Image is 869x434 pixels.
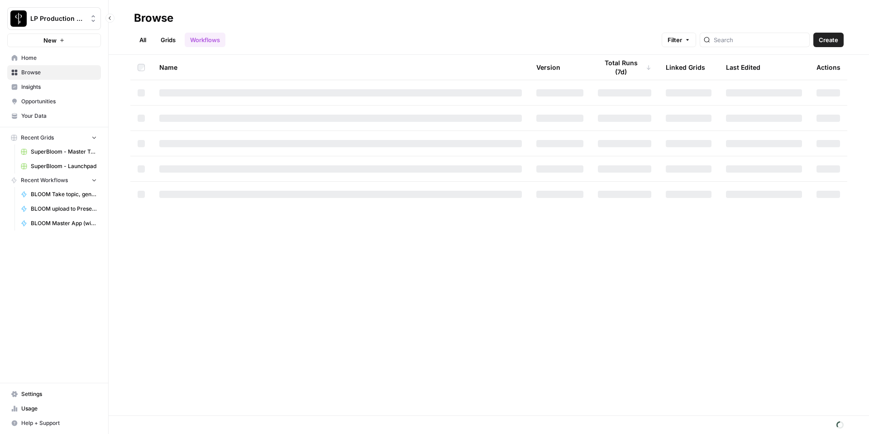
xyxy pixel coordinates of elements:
span: Usage [21,405,97,413]
a: Settings [7,387,101,401]
a: Grids [155,33,181,47]
button: Recent Workflows [7,174,101,187]
div: Name [159,55,522,80]
a: All [134,33,152,47]
a: BLOOM Master App (with human review) [17,216,101,231]
span: BLOOM Master App (with human review) [31,219,97,227]
span: Your Data [21,112,97,120]
button: Recent Grids [7,131,101,145]
a: Opportunities [7,94,101,109]
span: BLOOM Take topic, generate blog, upload to grid (with Human Review) [31,190,97,198]
span: BLOOM upload to Presence (after Human Review) [31,205,97,213]
span: Browse [21,68,97,77]
span: SuperBloom - Master Topic List [31,148,97,156]
a: Home [7,51,101,65]
a: SuperBloom - Master Topic List [17,145,101,159]
img: LP Production Workloads Logo [10,10,27,27]
button: Filter [662,33,696,47]
input: Search [714,35,806,44]
span: Create [819,35,838,44]
span: Help + Support [21,419,97,427]
button: Workspace: LP Production Workloads [7,7,101,30]
a: SuperBloom - Launchpad [17,159,101,174]
a: BLOOM upload to Presence (after Human Review) [17,202,101,216]
div: Last Edited [726,55,760,80]
div: Browse [134,11,173,25]
a: Your Data [7,109,101,123]
span: New [43,36,57,45]
div: Actions [816,55,840,80]
div: Version [536,55,560,80]
div: Linked Grids [666,55,705,80]
a: Usage [7,401,101,416]
span: LP Production Workloads [30,14,85,23]
button: New [7,34,101,47]
span: Home [21,54,97,62]
span: SuperBloom - Launchpad [31,162,97,170]
span: Recent Grids [21,134,54,142]
span: Filter [668,35,682,44]
span: Settings [21,390,97,398]
a: Workflows [185,33,225,47]
button: Help + Support [7,416,101,430]
div: Total Runs (7d) [598,55,651,80]
a: Browse [7,65,101,80]
a: Insights [7,80,101,94]
span: Opportunities [21,97,97,106]
span: Insights [21,83,97,91]
span: Recent Workflows [21,176,68,184]
a: BLOOM Take topic, generate blog, upload to grid (with Human Review) [17,187,101,202]
button: Create [813,33,844,47]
